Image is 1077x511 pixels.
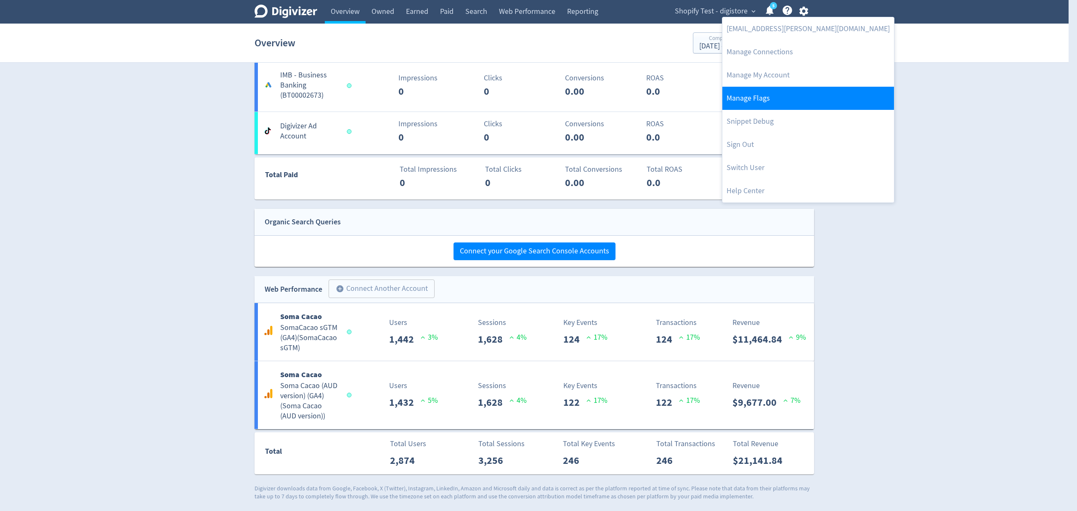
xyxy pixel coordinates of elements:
a: Manage Flags [722,87,894,110]
a: Switch User [722,156,894,179]
a: Snippet Debug [722,110,894,133]
a: Manage My Account [722,64,894,87]
a: Manage Connections [722,40,894,64]
a: Help Center [722,179,894,202]
a: Log out [722,133,894,156]
a: [EMAIL_ADDRESS][PERSON_NAME][DOMAIN_NAME] [722,17,894,40]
